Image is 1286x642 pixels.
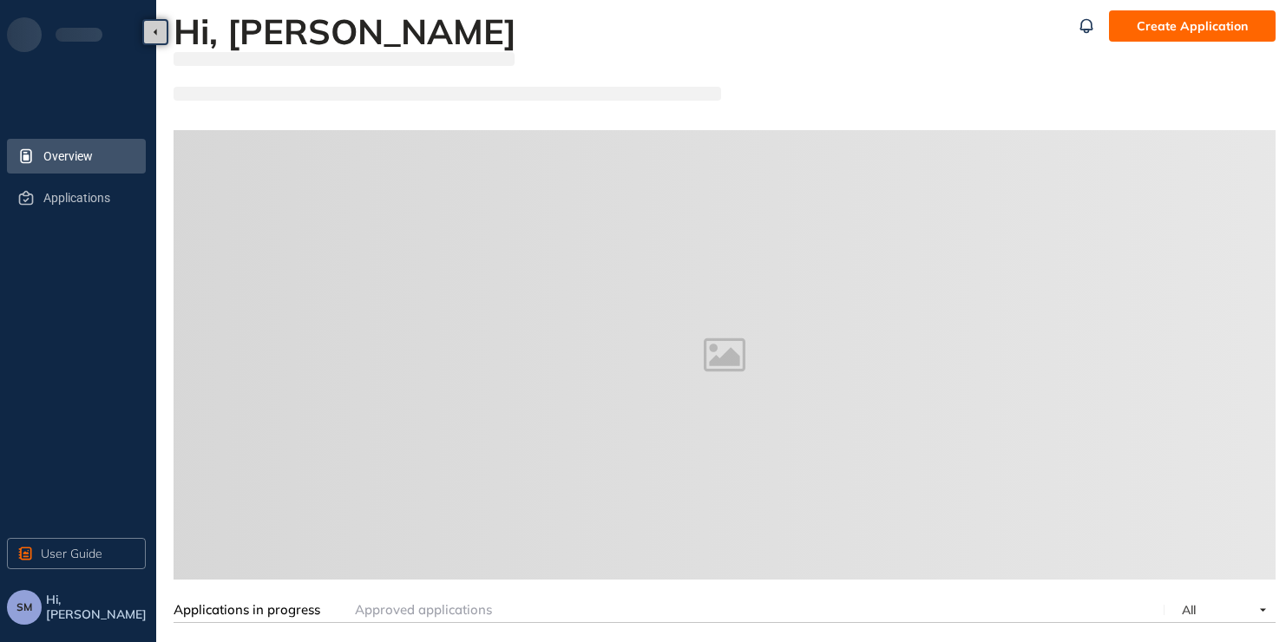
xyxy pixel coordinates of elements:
button: Create Application [1109,10,1276,42]
button: User Guide [7,538,146,569]
span: User Guide [41,544,102,563]
span: Overview [43,139,132,174]
span: Applications in progress [174,601,320,618]
span: Applications [43,180,132,215]
span: Approved applications [355,601,492,618]
span: Create Application [1137,16,1248,36]
span: SM [16,601,32,613]
h2: Hi, [PERSON_NAME] [174,10,527,52]
span: All [1182,602,1196,618]
button: SM [7,590,42,625]
span: Hi, [PERSON_NAME] [46,593,149,622]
